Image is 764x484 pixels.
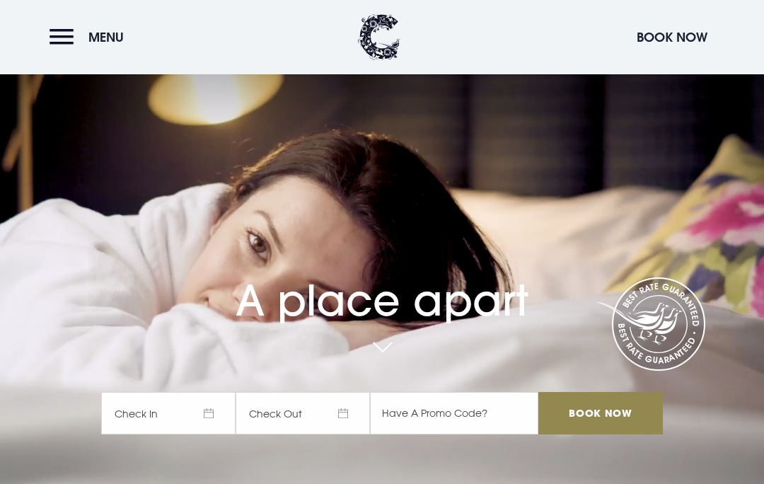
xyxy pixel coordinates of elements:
input: Book Now [538,392,663,434]
button: Book Now [630,22,714,52]
h1: A place apart [101,246,663,325]
span: Check In [101,392,236,434]
input: Have A Promo Code? [370,392,538,434]
button: Menu [50,22,131,52]
span: Check Out [236,392,370,434]
span: Menu [88,29,124,45]
img: Clandeboye Lodge [358,14,400,60]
